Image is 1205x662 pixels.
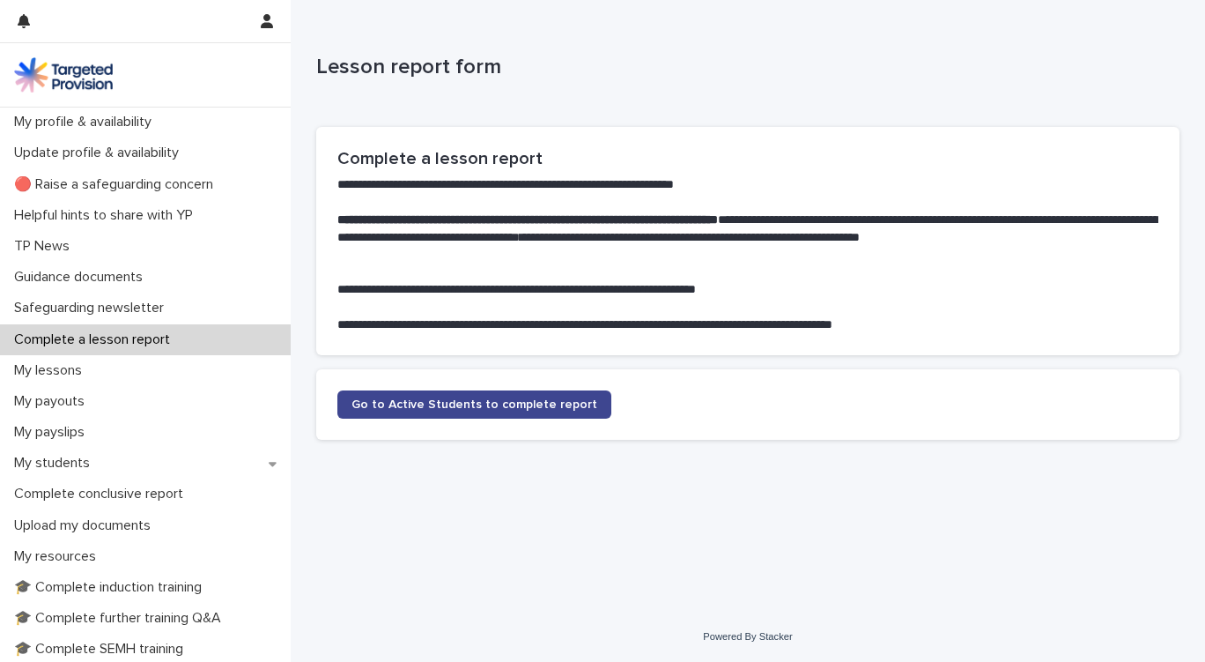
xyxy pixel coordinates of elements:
[7,331,184,348] p: Complete a lesson report
[7,393,99,410] p: My payouts
[7,207,207,224] p: Helpful hints to share with YP
[7,145,193,161] p: Update profile & availability
[7,579,216,596] p: 🎓 Complete induction training
[7,176,227,193] p: 🔴 Raise a safeguarding concern
[7,362,96,379] p: My lessons
[7,424,99,441] p: My payslips
[7,610,235,627] p: 🎓 Complete further training Q&A
[337,391,611,419] a: Go to Active Students to complete report
[7,300,178,316] p: Safeguarding newsletter
[7,486,197,502] p: Complete conclusive report
[7,455,104,472] p: My students
[7,269,157,286] p: Guidance documents
[14,57,113,93] img: M5nRWzHhSzIhMunXDL62
[7,641,197,658] p: 🎓 Complete SEMH training
[337,148,1158,169] h2: Complete a lesson report
[7,517,165,534] p: Upload my documents
[316,55,1172,80] p: Lesson report form
[7,548,110,565] p: My resources
[7,114,166,130] p: My profile & availability
[7,238,84,255] p: TP News
[703,631,792,642] a: Powered By Stacker
[351,398,597,411] span: Go to Active Students to complete report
